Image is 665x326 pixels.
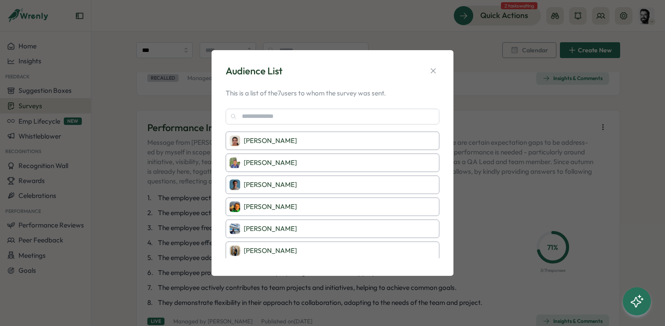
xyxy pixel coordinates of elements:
p: [PERSON_NAME] [244,180,297,190]
img: Noah Papenfuss [230,179,240,190]
p: [PERSON_NAME] [244,224,297,234]
p: [PERSON_NAME] [244,246,297,256]
img: Varghese [230,158,240,168]
div: Audience List [226,64,282,78]
p: [PERSON_NAME] [244,202,297,212]
img: Mina Medhat [230,223,240,234]
img: Akhila Labhishetty [230,136,240,146]
p: This is a list of the 7 users to whom the survey was sent. [226,88,439,98]
p: [PERSON_NAME] [244,136,297,146]
img: Denys Gaievskyi [230,245,240,256]
p: [PERSON_NAME] [244,158,297,168]
img: Slava Leonov [230,201,240,212]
